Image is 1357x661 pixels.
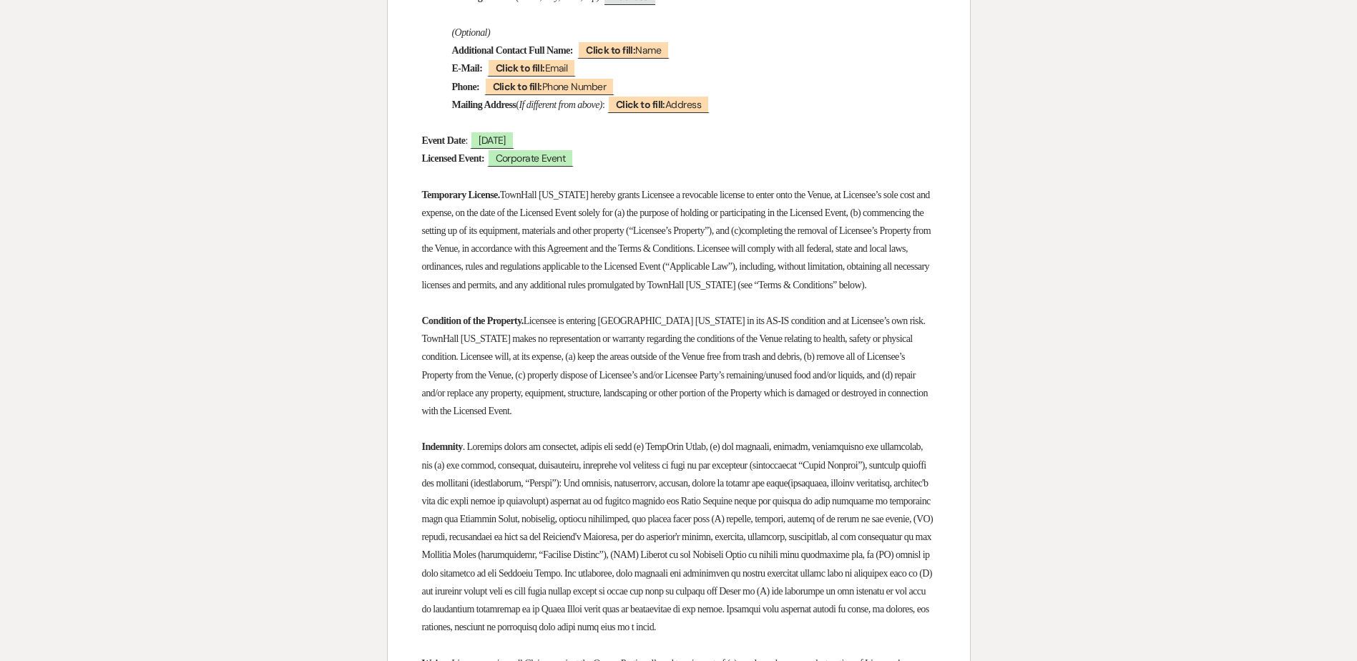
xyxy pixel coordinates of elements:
[422,315,524,326] strong: Condition of the Property.
[422,190,934,290] span: TownHall [US_STATE] hereby grants Licensee a revocable license to enter onto the Venue, at Licens...
[484,77,614,95] span: Phone Number
[496,62,545,74] b: Click to fill:
[616,98,665,111] b: Click to fill:
[452,27,491,38] em: (Optional)
[422,315,930,416] span: Licensee is entering [GEOGRAPHIC_DATA] [US_STATE] in its AS-IS condition and at Licensee’s own ri...
[493,80,542,93] b: Click to fill:
[422,441,936,632] span: . Loremips dolors am consectet, adipis eli sedd (e) TempOrin Utlab, (e) dol magnaali, enimadm, ve...
[422,135,466,146] strong: Event Date
[452,45,573,56] strong: Additional Contact Full Name:
[487,59,576,77] span: Email
[586,44,635,57] b: Click to fill:
[452,63,483,74] strong: E-Mail:
[452,99,516,110] strong: Mailing Address
[422,153,485,164] strong: Licensed Event:
[519,99,602,110] em: If different from above)
[487,149,574,167] span: Corporate Event
[516,99,519,110] span: (
[422,190,500,200] strong: Temporary License.
[602,99,604,110] span: :
[422,441,463,452] strong: Indemnity
[465,135,467,146] span: :
[577,41,670,59] span: Name
[607,95,710,113] span: Address
[452,82,480,92] strong: Phone:
[470,131,514,149] span: [DATE]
